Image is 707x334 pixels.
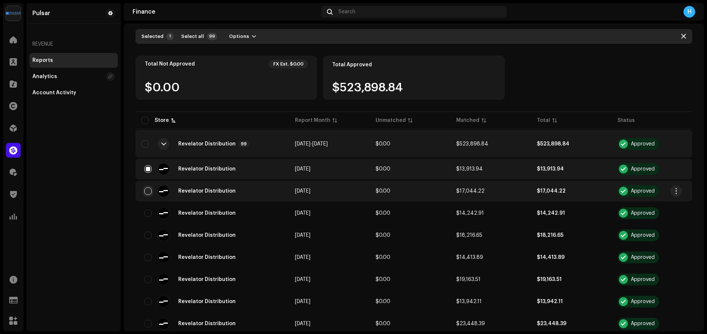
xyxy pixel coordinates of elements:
span: Select all [181,29,204,44]
span: $14,242.91 [456,211,484,216]
span: $13,942.11 [537,299,563,304]
span: Revelator Distribution [178,255,236,260]
div: Analytics [32,74,57,80]
span: $523,898.84 [537,141,569,147]
button: Options [223,31,262,42]
img: 1d4ab021-3d3a-477c-8d2a-5ac14ed14e8d [6,6,21,21]
p-badge: 99 [207,33,217,40]
span: [DATE] [295,233,310,238]
span: $14,413.89 [537,255,564,260]
span: $0.00 [376,233,390,238]
span: $0.00 [376,211,390,216]
span: $23,448.39 [537,321,566,326]
div: Finance [133,9,318,15]
span: $0.00 [376,166,390,172]
div: 1 [166,33,174,40]
span: $0.00 [376,321,390,326]
re-m-nav-item: Analytics [29,69,118,84]
div: Approved [631,255,655,260]
div: Matched [456,117,479,124]
span: Search [338,9,355,15]
span: $19,163.51 [456,277,481,282]
span: $17,044.22 [456,189,485,194]
span: $19,163.51 [537,277,562,282]
div: Total Not Approved [145,61,195,67]
span: Revelator Distribution [178,189,236,194]
div: Approved [631,233,655,238]
div: H [683,6,695,18]
span: $13,942.11 [456,299,482,304]
span: $17,044.22 [537,189,566,194]
div: Approved [631,277,655,282]
re-m-nav-item: Account Activity [29,85,118,100]
span: $14,242.91 [537,211,565,216]
span: [DATE] [295,141,310,147]
div: Selected [141,34,163,39]
span: $23,448.39 [456,321,485,326]
span: $0.00 [376,141,390,147]
span: $18,216.65 [537,233,563,238]
span: $13,913.94 [537,166,564,172]
span: - [295,141,328,147]
div: Pulsar [32,10,50,16]
div: Approved [631,189,655,194]
span: $0.00 [376,255,390,260]
div: Approved [631,166,655,172]
span: $14,413.89 [456,255,483,260]
div: Account Activity [32,90,76,96]
div: Store [155,117,169,124]
span: [DATE] [295,255,310,260]
span: [DATE] [295,189,310,194]
span: $523,898.84 [456,141,488,147]
span: [DATE] [295,211,310,216]
span: Revelator Distribution [178,321,236,326]
span: Revelator Distribution [178,277,236,282]
div: Approved [631,141,655,147]
div: Total [537,117,550,124]
div: Total Approved [332,62,372,68]
span: [DATE] [295,277,310,282]
span: $13,913.94 [456,166,483,172]
span: $0.00 [376,189,390,194]
div: Revelator Distribution [178,141,236,147]
span: [DATE] [295,166,310,172]
div: Approved [631,321,655,326]
span: Options [229,29,249,44]
div: Unmatched [376,117,406,124]
span: [DATE] [295,299,310,304]
span: Revelator Distribution [178,166,236,172]
div: FX Est. $0.00 [273,61,303,67]
div: Reports [32,57,53,63]
span: $0.00 [376,277,390,282]
span: [DATE] [312,141,328,147]
span: Revelator Distribution [178,211,236,216]
div: Approved [631,299,655,304]
re-a-nav-header: Revenue [29,35,118,53]
span: [DATE] [295,321,310,326]
span: $18,216.65 [456,233,482,238]
button: Select all99 [177,31,220,42]
re-m-nav-item: Reports [29,53,118,68]
p-badge: 99 [239,141,249,147]
span: Revelator Distribution [178,233,236,238]
span: $0.00 [376,299,390,304]
span: Revelator Distribution [178,299,236,304]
